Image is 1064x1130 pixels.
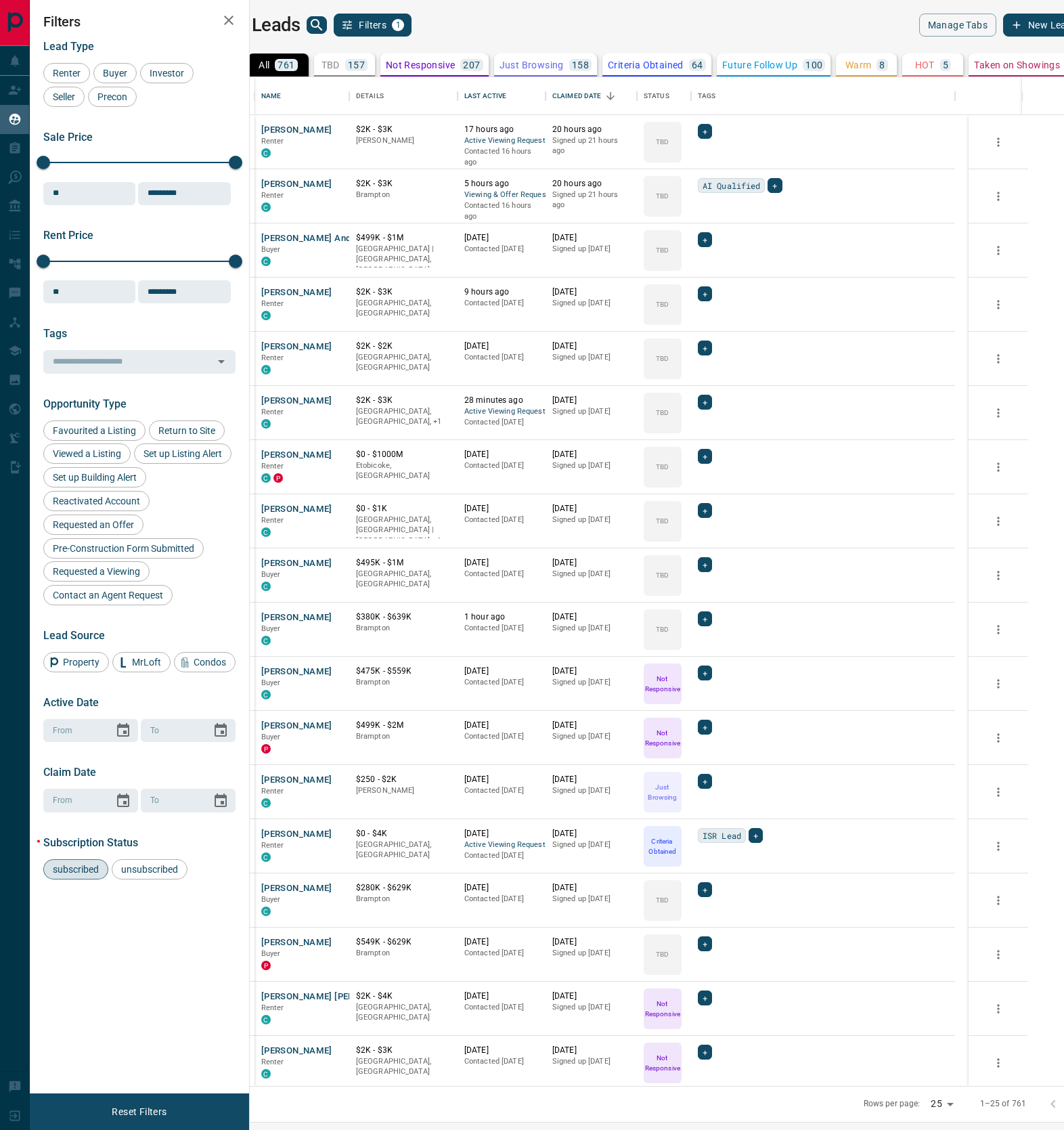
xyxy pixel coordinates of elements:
p: Just Browsing [500,60,564,70]
span: Active Date [43,696,99,709]
div: condos.ca [261,202,271,212]
div: condos.ca [261,636,271,645]
span: + [703,666,707,680]
div: condos.ca [261,798,271,808]
p: Contacted [DATE] [464,677,539,688]
span: + [703,504,707,517]
p: $0 - $4K [356,828,451,840]
button: more [988,132,1008,152]
p: TBD [656,462,669,472]
p: Brampton [356,623,451,634]
button: [PERSON_NAME] [261,720,332,733]
span: Buyer [261,733,281,741]
span: + [703,450,707,463]
button: more [988,890,1008,911]
p: Signed up [DATE] [552,785,630,796]
span: Return to Site [154,425,220,436]
button: [PERSON_NAME] [261,936,332,949]
button: more [988,728,1008,748]
p: [DATE] [464,341,539,352]
button: more [988,349,1008,369]
span: Viewing & Offer Request [464,190,539,201]
div: subscribed [43,859,108,879]
button: [PERSON_NAME] And [PERSON_NAME] [261,232,424,245]
span: Buyer [261,570,281,579]
p: Signed up [DATE] [552,244,630,255]
span: + [703,125,707,138]
div: Seller [43,87,85,107]
p: All [259,60,269,70]
p: [GEOGRAPHIC_DATA], [GEOGRAPHIC_DATA] [356,569,451,590]
p: TBD [322,60,340,70]
span: AI Qualified [703,179,761,192]
button: [PERSON_NAME] [261,341,332,353]
div: Last Active [464,77,506,115]
button: more [988,999,1008,1019]
button: [PERSON_NAME] [261,286,332,299]
p: [GEOGRAPHIC_DATA] | [GEOGRAPHIC_DATA], [GEOGRAPHIC_DATA] [356,244,451,276]
span: Tags [43,327,67,340]
div: Reactivated Account [43,491,150,511]
p: [DATE] [552,666,630,677]
span: Renter [261,408,284,416]
div: Precon [88,87,137,107]
p: Contacted [DATE] [464,417,539,428]
button: [PERSON_NAME] [261,395,332,408]
p: Contacted [DATE] [464,298,539,309]
p: Signed up [DATE] [552,352,630,363]
p: TBD [656,245,669,255]
div: Renter [43,63,90,83]
p: Toronto [356,406,451,427]
button: Manage Tabs [919,14,996,37]
button: Choose date [207,787,234,814]
p: [DATE] [552,232,630,244]
span: Requested a Viewing [48,566,145,577]
div: + [698,341,712,355]
div: Return to Site [149,420,225,441]
span: Set up Building Alert [48,472,141,483]
p: 5 [943,60,948,70]
button: Choose date [207,717,234,744]
p: $499K - $2M [356,720,451,731]
div: + [698,557,712,572]
div: + [698,882,712,897]
p: $250 - $2K [356,774,451,785]
p: [DATE] [552,774,630,785]
div: + [698,395,712,410]
div: Last Active [458,77,546,115]
div: Requested a Viewing [43,561,150,582]
span: Lead Source [43,629,105,642]
p: Toronto [356,515,451,546]
p: 20 hours ago [552,124,630,135]
div: Details [349,77,458,115]
span: Sale Price [43,131,93,144]
button: more [988,944,1008,965]
div: Viewed a Listing [43,443,131,464]
button: [PERSON_NAME] [261,503,332,516]
p: 28 minutes ago [464,395,539,406]
span: Favourited a Listing [48,425,141,436]
span: + [703,395,707,409]
button: [PERSON_NAME] [261,828,332,841]
p: [DATE] [464,828,539,840]
div: Set up Building Alert [43,467,146,487]
div: Details [356,77,384,115]
button: more [988,782,1008,802]
p: Contacted [DATE] [464,731,539,742]
p: Contacted [DATE] [464,352,539,363]
p: $2K - $3K [356,178,451,190]
div: + [698,774,712,789]
span: Precon [93,91,132,102]
p: $2K - $3K [356,395,451,406]
p: [GEOGRAPHIC_DATA], [GEOGRAPHIC_DATA] [356,352,451,373]
span: + [703,1045,707,1059]
button: Sort [601,87,620,106]
span: Opportunity Type [43,397,127,410]
span: Requested an Offer [48,519,139,530]
div: Status [644,77,669,115]
button: [PERSON_NAME] [261,774,332,787]
p: $495K - $1M [356,557,451,569]
span: Viewed a Listing [48,448,126,459]
span: Reactivated Account [48,496,145,506]
button: Choose date [110,787,137,814]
